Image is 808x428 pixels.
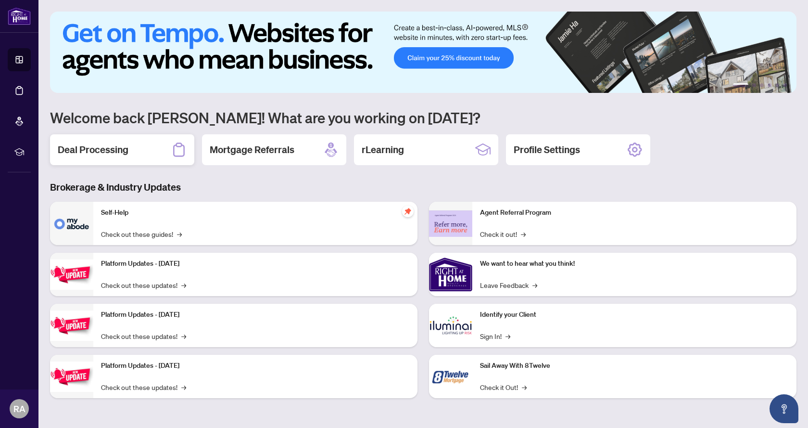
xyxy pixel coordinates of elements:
[480,229,526,239] a: Check it out!→
[181,331,186,341] span: →
[429,304,472,347] img: Identify your Client
[50,181,796,194] h3: Brokerage & Industry Updates
[429,355,472,398] img: Sail Away With 8Twelve
[101,361,410,371] p: Platform Updates - [DATE]
[480,208,789,218] p: Agent Referral Program
[177,229,182,239] span: →
[522,382,527,392] span: →
[50,202,93,245] img: Self-Help
[480,331,510,341] a: Sign In!→
[101,331,186,341] a: Check out these updates!→
[101,310,410,320] p: Platform Updates - [DATE]
[101,229,182,239] a: Check out these guides!→
[58,143,128,156] h2: Deal Processing
[733,83,748,87] button: 1
[783,83,787,87] button: 6
[362,143,404,156] h2: rLearning
[480,310,789,320] p: Identify your Client
[480,259,789,269] p: We want to hear what you think!
[181,382,186,392] span: →
[101,280,186,290] a: Check out these updates!→
[429,210,472,237] img: Agent Referral Program
[50,362,93,392] img: Platform Updates - June 23, 2025
[514,143,580,156] h2: Profile Settings
[480,382,527,392] a: Check it Out!→
[50,12,796,93] img: Slide 0
[760,83,764,87] button: 3
[50,311,93,341] img: Platform Updates - July 8, 2025
[505,331,510,341] span: →
[532,280,537,290] span: →
[101,208,410,218] p: Self-Help
[210,143,294,156] h2: Mortgage Referrals
[8,7,31,25] img: logo
[775,83,779,87] button: 5
[13,402,25,415] span: RA
[429,253,472,296] img: We want to hear what you think!
[50,108,796,127] h1: Welcome back [PERSON_NAME]! What are you working on [DATE]?
[521,229,526,239] span: →
[768,83,771,87] button: 4
[480,280,537,290] a: Leave Feedback→
[101,382,186,392] a: Check out these updates!→
[181,280,186,290] span: →
[50,259,93,290] img: Platform Updates - July 21, 2025
[770,394,798,423] button: Open asap
[402,206,414,217] span: pushpin
[480,361,789,371] p: Sail Away With 8Twelve
[752,83,756,87] button: 2
[101,259,410,269] p: Platform Updates - [DATE]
